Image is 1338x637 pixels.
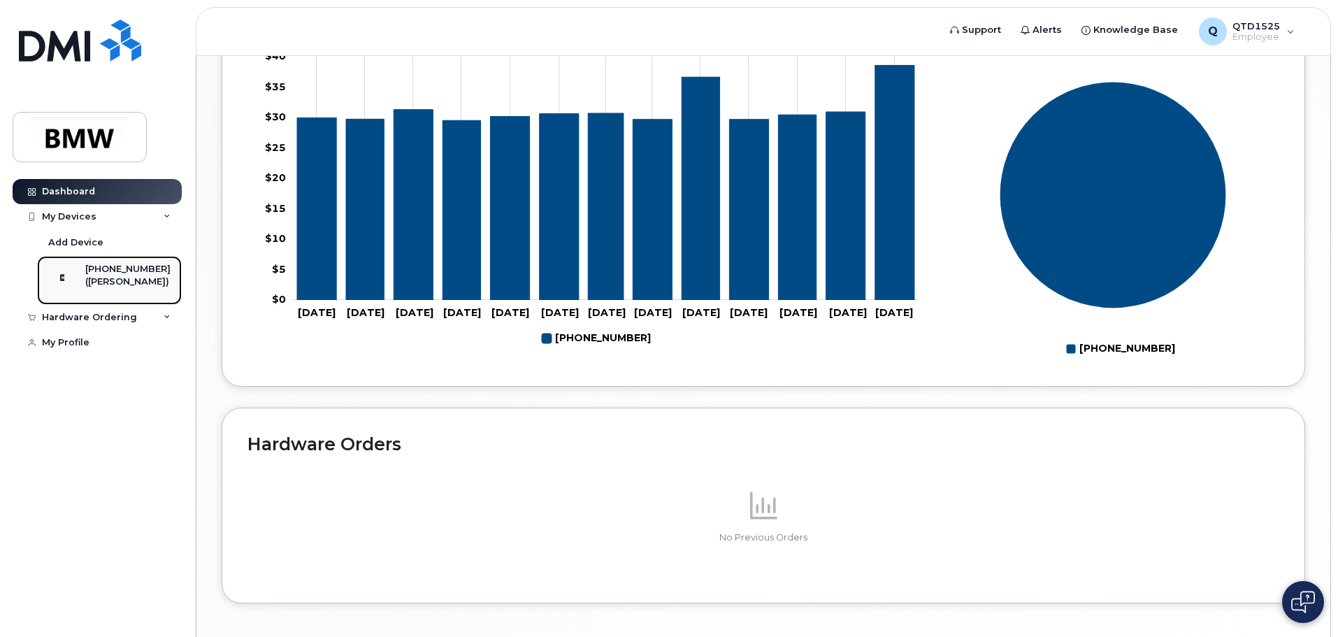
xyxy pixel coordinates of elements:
[247,531,1279,544] p: No Previous Orders
[265,171,286,184] tspan: $20
[396,306,433,319] tspan: [DATE]
[875,306,913,319] tspan: [DATE]
[829,306,867,319] tspan: [DATE]
[1072,16,1188,44] a: Knowledge Base
[542,327,651,350] g: Legend
[940,16,1011,44] a: Support
[443,306,481,319] tspan: [DATE]
[542,327,651,350] g: 864-626-8644
[682,306,720,319] tspan: [DATE]
[1093,23,1178,37] span: Knowledge Base
[730,306,768,319] tspan: [DATE]
[265,201,286,214] tspan: $15
[265,50,919,350] g: Chart
[265,80,286,92] tspan: $35
[1000,81,1227,308] g: Series
[272,262,286,275] tspan: $5
[272,293,286,306] tspan: $0
[779,306,817,319] tspan: [DATE]
[1208,23,1218,40] span: Q
[265,141,286,153] tspan: $25
[1189,17,1304,45] div: QTD1525
[541,306,579,319] tspan: [DATE]
[1291,591,1315,613] img: Open chat
[1011,16,1072,44] a: Alerts
[298,306,336,319] tspan: [DATE]
[1066,337,1175,361] g: Legend
[297,65,914,300] g: 864-626-8644
[1000,81,1227,360] g: Chart
[588,306,626,319] tspan: [DATE]
[347,306,384,319] tspan: [DATE]
[962,23,1001,37] span: Support
[1033,23,1062,37] span: Alerts
[265,110,286,123] tspan: $30
[265,232,286,245] tspan: $10
[247,434,1279,455] h2: Hardware Orders
[491,306,529,319] tspan: [DATE]
[1232,20,1280,31] span: QTD1525
[634,306,672,319] tspan: [DATE]
[265,50,286,62] tspan: $40
[1232,31,1280,43] span: Employee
